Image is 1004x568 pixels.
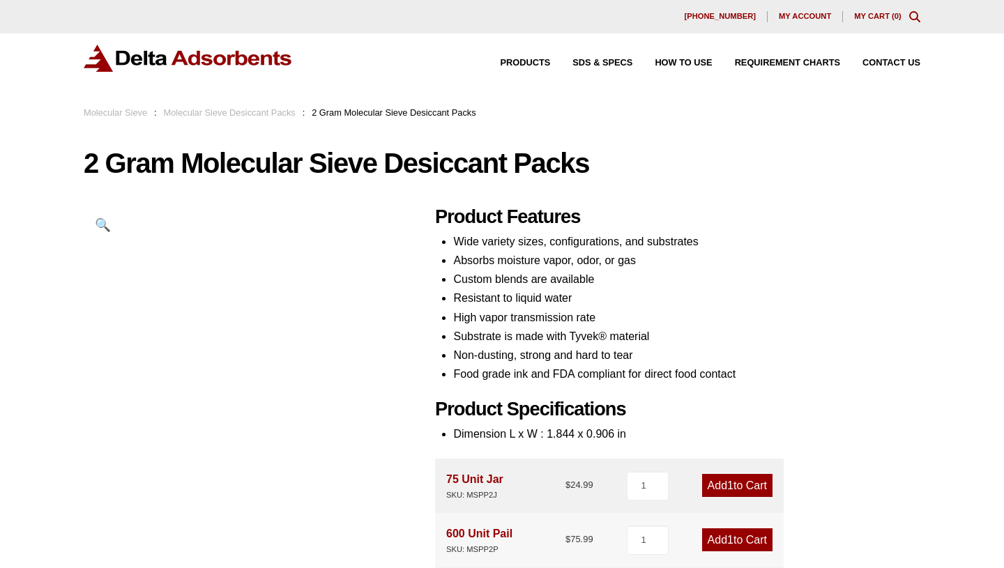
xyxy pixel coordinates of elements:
div: Toggle Modal Content [909,11,920,22]
h1: 2 Gram Molecular Sieve Desiccant Packs [84,148,920,178]
li: Non-dusting, strong and hard to tear [453,346,920,364]
a: Requirement Charts [713,59,840,68]
span: SDS & SPECS [572,59,632,68]
span: How to Use [655,59,712,68]
bdi: 24.99 [565,479,593,490]
span: 0 [895,12,899,20]
a: My Cart (0) [854,12,902,20]
a: SDS & SPECS [550,59,632,68]
a: Products [478,59,551,68]
span: 2 Gram Molecular Sieve Desiccant Packs [312,107,476,118]
span: : [303,107,305,118]
li: Wide variety sizes, configurations, and substrates [453,232,920,251]
a: How to Use [632,59,712,68]
span: Products [501,59,551,68]
a: Add1to Cart [702,528,773,551]
a: Add1to Cart [702,474,773,497]
a: Molecular Sieve Desiccant Packs [164,107,296,118]
li: Absorbs moisture vapor, odor, or gas [453,251,920,270]
div: 600 Unit Pail [446,524,512,556]
a: Contact Us [840,59,920,68]
li: Resistant to liquid water [453,289,920,307]
a: My account [768,11,843,22]
a: [PHONE_NUMBER] [673,11,768,22]
span: 🔍 [95,217,111,232]
li: Substrate is made with Tyvek® material [453,327,920,346]
a: Molecular Sieve [84,107,147,118]
h2: Product Specifications [435,398,920,421]
li: Custom blends are available [453,270,920,289]
span: [PHONE_NUMBER] [684,13,756,20]
li: Food grade ink and FDA compliant for direct food contact [453,364,920,383]
div: SKU: MSPP2P [446,543,512,556]
img: Delta Adsorbents [84,45,293,72]
span: : [154,107,157,118]
span: 1 [727,534,733,546]
bdi: 75.99 [565,534,593,544]
span: My account [779,13,831,20]
span: $ [565,534,570,544]
li: High vapor transmission rate [453,308,920,327]
h2: Product Features [435,206,920,229]
span: Contact Us [862,59,920,68]
li: Dimension L x W : 1.844 x 0.906 in [453,424,920,443]
div: 75 Unit Jar [446,470,503,502]
span: 1 [727,479,733,491]
div: SKU: MSPP2J [446,489,503,502]
a: View full-screen image gallery [84,206,122,244]
span: $ [565,479,570,490]
span: Requirement Charts [735,59,840,68]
